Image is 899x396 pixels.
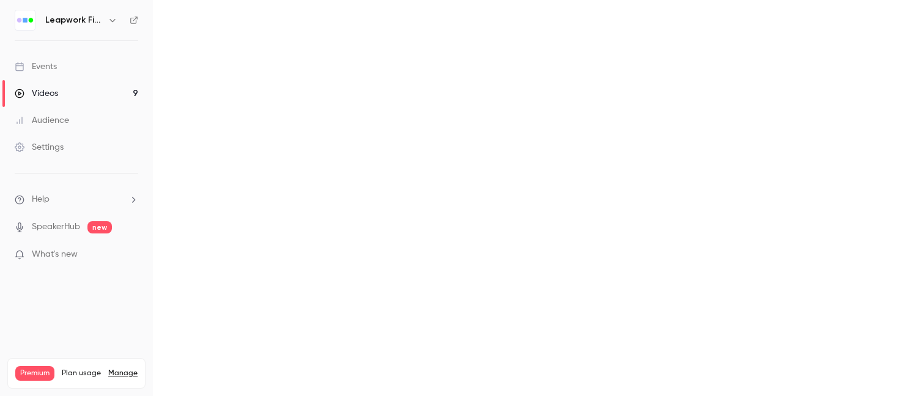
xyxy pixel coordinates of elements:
span: Premium [15,366,54,381]
div: Videos [15,87,58,100]
iframe: Noticeable Trigger [124,249,138,260]
span: Plan usage [62,369,101,378]
h6: Leapwork Field [45,14,103,26]
img: Leapwork Field [15,10,35,30]
span: Help [32,193,50,206]
span: What's new [32,248,78,261]
a: Manage [108,369,138,378]
div: Audience [15,114,69,127]
a: SpeakerHub [32,221,80,233]
div: Events [15,61,57,73]
div: Settings [15,141,64,153]
li: help-dropdown-opener [15,193,138,206]
span: new [87,221,112,233]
